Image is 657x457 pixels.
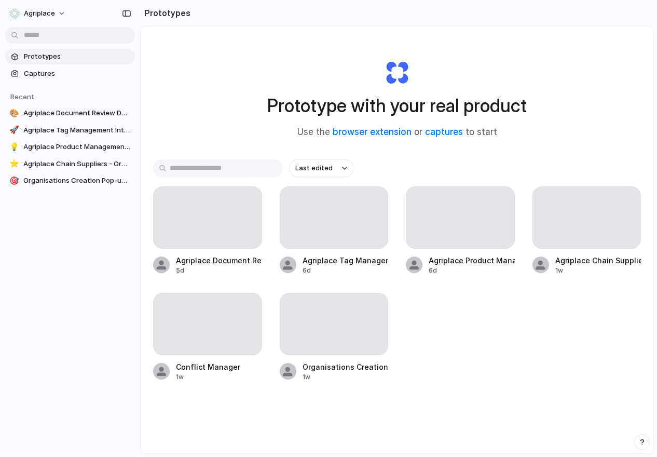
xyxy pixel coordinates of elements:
div: 🎯 [9,176,19,186]
h2: Prototypes [140,7,190,19]
span: Captures [24,69,131,79]
span: Agriplace Tag Management Interface [23,125,131,136]
div: ⭐ [9,159,19,169]
span: Agriplace Product Management Flow [23,142,131,152]
div: 5d [176,266,262,275]
a: browser extension [333,127,412,137]
a: Captures [5,66,135,82]
a: Agriplace Document Review Dashboard5d [153,186,262,275]
a: Agriplace Chain Suppliers - Organization Search1w [532,186,641,275]
span: Agriplace Document Review Dashboard [23,108,131,118]
div: 🎨 [9,108,19,118]
a: 🎯Organisations Creation Pop-up for Agriplace [5,173,135,189]
div: Agriplace Product Management Flow [429,255,515,266]
span: Prototypes [24,51,131,62]
div: Organisations Creation Pop-up for Agriplace [303,361,389,372]
div: 6d [303,266,389,275]
div: 1w [303,372,389,382]
div: 💡 [9,142,19,152]
div: 1w [176,372,240,382]
div: 6d [429,266,515,275]
button: Agriplace [5,5,71,22]
a: Agriplace Tag Management Interface6d [280,186,389,275]
span: Use the or to start [297,126,497,139]
div: 🚀 [9,125,19,136]
a: 💡Agriplace Product Management Flow [5,139,135,155]
a: ⭐Agriplace Chain Suppliers - Organization Search [5,156,135,172]
span: Organisations Creation Pop-up for Agriplace [23,176,131,186]
span: Agriplace Chain Suppliers - Organization Search [23,159,131,169]
div: Agriplace Tag Management Interface [303,255,389,266]
a: Agriplace Product Management Flow6d [406,186,515,275]
div: 1w [555,266,641,275]
h1: Prototype with your real product [267,92,527,119]
span: Agriplace [24,8,55,19]
span: Last edited [295,163,333,173]
a: Organisations Creation Pop-up for Agriplace1w [280,293,389,382]
a: Conflict Manager1w [153,293,262,382]
div: Agriplace Chain Suppliers - Organization Search [555,255,641,266]
a: captures [425,127,463,137]
a: 🎨Agriplace Document Review Dashboard [5,105,135,121]
button: Last edited [289,159,353,177]
a: 🚀Agriplace Tag Management Interface [5,123,135,138]
div: Agriplace Document Review Dashboard [176,255,262,266]
a: Prototypes [5,49,135,64]
div: Conflict Manager [176,361,240,372]
span: Recent [10,92,34,101]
